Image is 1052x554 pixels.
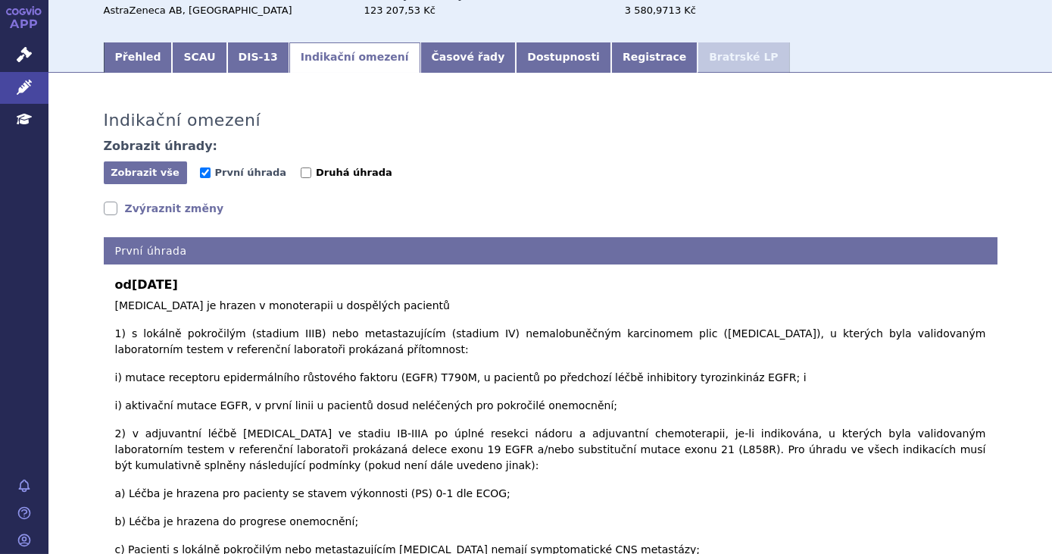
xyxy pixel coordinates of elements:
[111,167,179,178] span: Zobrazit vše
[420,42,517,73] a: Časové řady
[104,111,261,130] h3: Indikační omezení
[132,277,178,292] span: [DATE]
[115,276,986,294] b: od
[104,201,224,216] a: Zvýraznit změny
[104,139,218,154] h4: Zobrazit úhrady:
[215,167,286,178] span: První úhrada
[104,161,187,184] button: Zobrazit vše
[611,42,698,73] a: Registrace
[104,4,350,17] div: AstraZeneca AB, [GEOGRAPHIC_DATA]
[316,167,392,178] span: Druhá úhrada
[227,42,289,73] a: DIS-13
[200,167,211,178] input: První úhrada
[625,4,795,17] div: 3 580,9713 Kč
[301,167,311,178] input: Druhá úhrada
[289,42,420,73] a: Indikační omezení
[104,42,173,73] a: Přehled
[516,42,611,73] a: Dostupnosti
[364,4,610,17] div: 123 207,53 Kč
[172,42,226,73] a: SCAU
[104,237,997,265] h4: První úhrada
